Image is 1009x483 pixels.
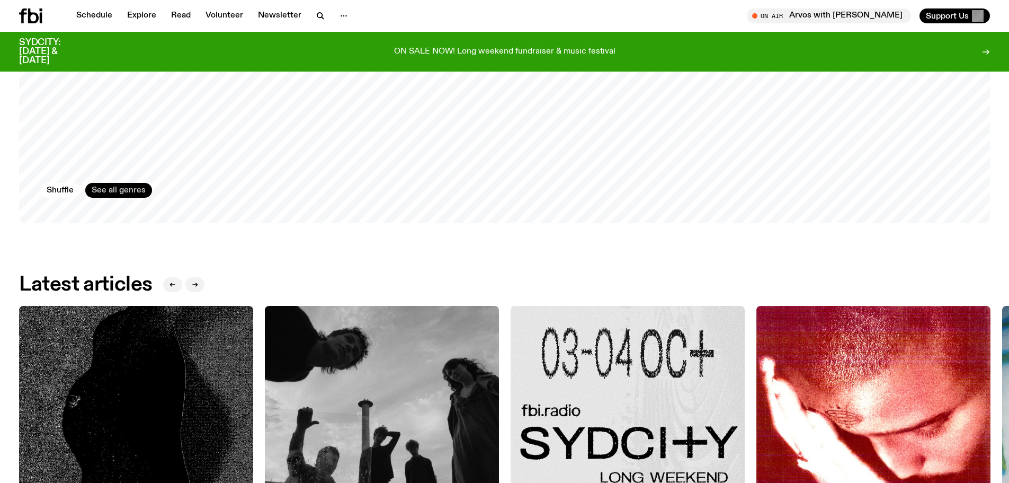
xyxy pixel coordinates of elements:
[85,183,152,198] a: See all genres
[121,8,163,23] a: Explore
[19,38,87,65] h3: SYDCITY: [DATE] & [DATE]
[19,275,153,294] h2: Latest articles
[199,8,249,23] a: Volunteer
[919,8,990,23] button: Support Us
[747,8,911,23] button: On AirArvos with [PERSON_NAME]
[252,8,308,23] a: Newsletter
[394,47,615,57] p: ON SALE NOW! Long weekend fundraiser & music festival
[926,11,969,21] span: Support Us
[70,8,119,23] a: Schedule
[40,183,80,198] button: Shuffle
[165,8,197,23] a: Read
